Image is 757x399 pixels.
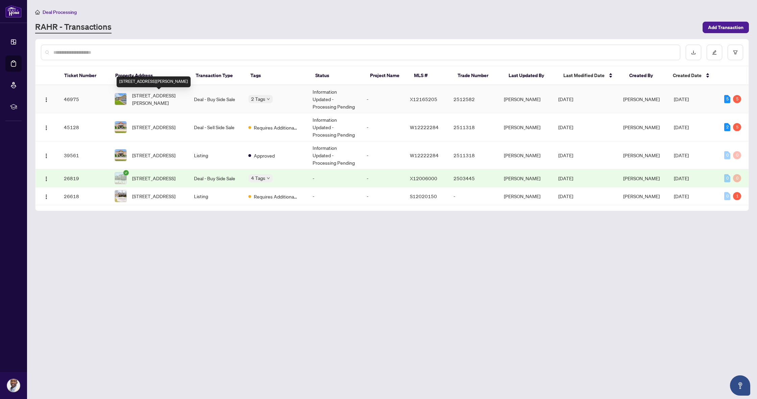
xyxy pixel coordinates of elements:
[7,379,20,392] img: Profile Icon
[707,45,722,60] button: edit
[674,152,689,158] span: [DATE]
[361,85,405,113] td: -
[58,85,109,113] td: 46975
[254,152,275,159] span: Approved
[624,66,668,85] th: Created By
[307,85,361,113] td: Information Updated - Processing Pending
[733,192,741,200] div: 1
[115,190,126,202] img: thumbnail-img
[307,187,361,205] td: -
[558,124,573,130] span: [DATE]
[410,96,437,102] span: X12165205
[733,123,741,131] div: 5
[623,124,660,130] span: [PERSON_NAME]
[44,97,49,102] img: Logo
[58,141,109,169] td: 39561
[623,175,660,181] span: [PERSON_NAME]
[498,113,553,141] td: [PERSON_NAME]
[251,95,265,103] span: 2 Tags
[41,150,52,161] button: Logo
[410,152,439,158] span: W12222284
[267,177,270,180] span: down
[310,66,365,85] th: Status
[123,170,129,175] span: check-circle
[623,96,660,102] span: [PERSON_NAME]
[733,174,741,182] div: 0
[452,66,503,85] th: Trade Number
[245,66,310,85] th: Tags
[5,5,22,18] img: logo
[623,193,660,199] span: [PERSON_NAME]
[41,94,52,104] button: Logo
[190,66,245,85] th: Transaction Type
[563,72,605,79] span: Last Modified Date
[703,22,749,33] button: Add Transaction
[307,141,361,169] td: Information Updated - Processing Pending
[724,174,730,182] div: 0
[498,169,553,187] td: [PERSON_NAME]
[558,96,573,102] span: [DATE]
[132,123,175,131] span: [STREET_ADDRESS]
[132,174,175,182] span: [STREET_ADDRESS]
[189,169,243,187] td: Deal - Buy Side Sale
[724,192,730,200] div: 0
[558,66,624,85] th: Last Modified Date
[59,66,110,85] th: Ticket Number
[448,187,499,205] td: -
[254,193,298,200] span: Requires Additional Docs
[410,193,437,199] span: S12020150
[110,66,190,85] th: Property Address
[708,22,743,33] span: Add Transaction
[115,172,126,184] img: thumbnail-img
[667,66,718,85] th: Created Date
[673,72,702,79] span: Created Date
[674,124,689,130] span: [DATE]
[43,9,77,15] span: Deal Processing
[361,113,405,141] td: -
[448,85,499,113] td: 2512582
[724,151,730,159] div: 0
[410,124,439,130] span: W12222284
[189,141,243,169] td: Listing
[35,21,112,33] a: RAHR - Transactions
[44,125,49,131] img: Logo
[44,194,49,199] img: Logo
[115,121,126,133] img: thumbnail-img
[41,173,52,184] button: Logo
[115,149,126,161] img: thumbnail-img
[41,122,52,133] button: Logo
[674,96,689,102] span: [DATE]
[44,176,49,182] img: Logo
[558,175,573,181] span: [DATE]
[41,191,52,202] button: Logo
[132,192,175,200] span: [STREET_ADDRESS]
[189,113,243,141] td: Deal - Sell Side Sale
[307,169,361,187] td: -
[498,141,553,169] td: [PERSON_NAME]
[189,187,243,205] td: Listing
[117,76,191,87] div: [STREET_ADDRESS][PERSON_NAME]
[724,95,730,103] div: 5
[267,97,270,101] span: down
[691,50,696,55] span: download
[361,141,405,169] td: -
[558,152,573,158] span: [DATE]
[132,92,183,107] span: [STREET_ADDRESS][PERSON_NAME]
[307,113,361,141] td: Information Updated - Processing Pending
[58,187,109,205] td: 26618
[674,193,689,199] span: [DATE]
[448,141,499,169] td: 2511318
[498,187,553,205] td: [PERSON_NAME]
[498,85,553,113] td: [PERSON_NAME]
[503,66,558,85] th: Last Updated By
[733,50,738,55] span: filter
[448,169,499,187] td: 2503445
[409,66,453,85] th: MLS #
[730,375,750,396] button: Open asap
[58,113,109,141] td: 45128
[44,153,49,159] img: Logo
[724,123,730,131] div: 2
[728,45,743,60] button: filter
[558,193,573,199] span: [DATE]
[189,85,243,113] td: Deal - Buy Side Sale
